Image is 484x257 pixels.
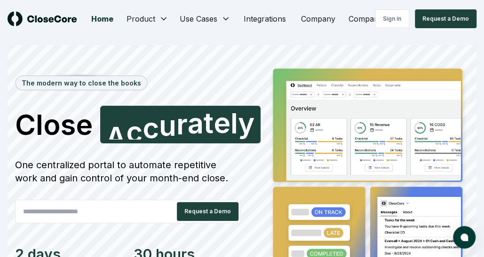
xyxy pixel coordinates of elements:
a: Home [84,9,121,28]
span: a [188,109,204,137]
a: Company [294,9,343,28]
a: Integrations [236,9,294,28]
span: u [159,111,176,140]
button: Product [121,9,174,28]
button: Request a Demo [177,202,238,221]
span: c [126,117,143,146]
span: Close [15,110,93,139]
span: r [176,109,188,138]
span: e [214,109,230,137]
div: The modern way to close the books [16,76,147,90]
span: c [143,114,159,142]
span: Compare [349,13,381,24]
span: l [230,109,238,137]
button: atlas-launcher [453,226,476,249]
img: logo [8,11,77,26]
button: Compare [343,9,400,28]
span: y [238,109,254,137]
span: Use Cases [180,13,217,24]
div: One centralized portal to automate repetitive work and gain control of your month-end close. [15,158,241,185]
button: Use Cases [174,9,236,28]
span: Product [127,13,155,24]
a: Sign in [375,9,409,28]
span: t [204,109,214,137]
span: A [106,123,126,151]
button: Request a Demo [415,9,476,28]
